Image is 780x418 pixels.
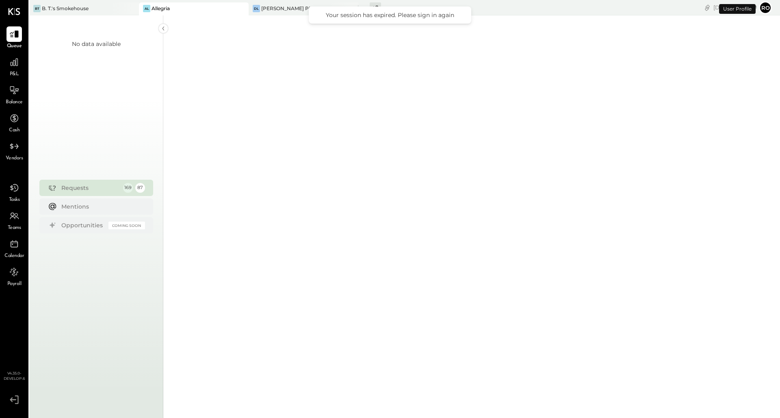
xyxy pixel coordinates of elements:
[33,5,41,12] div: BT
[0,54,28,78] a: P&L
[10,71,19,78] span: P&L
[7,281,22,288] span: Payroll
[0,208,28,232] a: Teams
[317,11,463,19] div: Your session has expired. Please sign in again
[6,99,23,106] span: Balance
[370,2,381,13] div: + 2
[0,111,28,134] a: Cash
[8,224,21,232] span: Teams
[7,43,22,50] span: Queue
[143,5,150,12] div: Al
[703,3,711,12] div: copy link
[9,196,20,204] span: Tasks
[108,222,145,229] div: Coming Soon
[0,26,28,50] a: Queue
[135,183,145,193] div: 87
[123,183,133,193] div: 169
[0,139,28,162] a: Vendors
[261,5,318,12] div: [PERSON_NAME] Pizza
[719,4,756,14] div: User Profile
[0,236,28,260] a: Calendar
[42,5,89,12] div: B. T.'s Smokehouse
[713,4,757,11] div: [DATE]
[152,5,170,12] div: Allegria
[61,221,104,229] div: Opportunities
[61,184,119,192] div: Requests
[0,83,28,106] a: Balance
[0,180,28,204] a: Tasks
[9,127,19,134] span: Cash
[253,5,260,12] div: dL
[72,40,121,48] div: No data available
[0,264,28,288] a: Payroll
[759,1,772,14] button: Ro
[6,155,23,162] span: Vendors
[4,253,24,260] span: Calendar
[61,202,141,211] div: Mentions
